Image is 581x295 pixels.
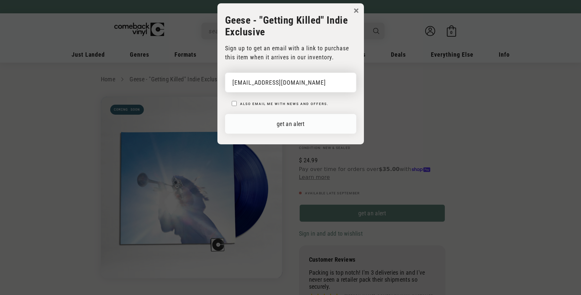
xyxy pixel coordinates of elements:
label: Also email me with news and offers. [240,102,329,106]
h3: Geese - "Getting Killed" Indie Exclusive [225,14,356,38]
input: email [225,73,356,92]
button: × [354,6,359,16]
p: Sign up to get an email with a link to purchase this item when it arrives in our inventory. [225,44,356,62]
button: get an alert [225,114,356,134]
